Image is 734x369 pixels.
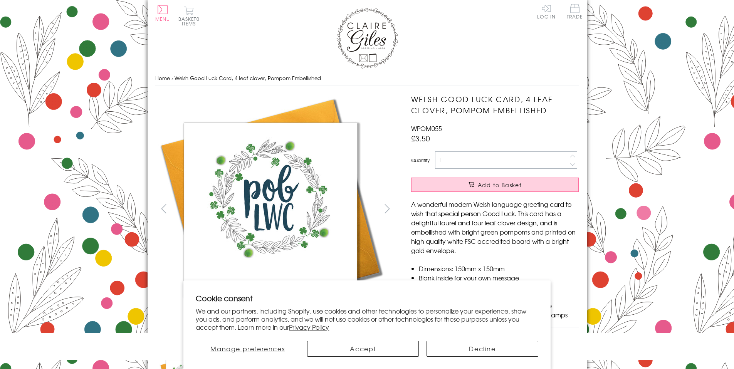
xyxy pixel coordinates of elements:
[411,200,579,255] p: A wonderful modern Welsh language greeting card to wish that special person Good Luck. This card ...
[537,4,556,19] a: Log In
[155,70,579,86] nav: breadcrumbs
[307,341,419,357] button: Accept
[155,5,170,21] button: Menu
[427,341,538,357] button: Decline
[171,74,173,82] span: ›
[155,15,170,22] span: Menu
[155,74,170,82] a: Home
[178,6,200,26] button: Basket0 items
[378,200,396,217] button: next
[155,200,173,217] button: prev
[478,181,522,189] span: Add to Basket
[567,4,583,20] a: Trade
[567,4,583,19] span: Trade
[196,307,538,331] p: We and our partners, including Shopify, use cookies and other technologies to personalize your ex...
[419,264,579,273] li: Dimensions: 150mm x 150mm
[411,124,442,133] span: WPOM055
[411,133,430,144] span: £3.50
[336,8,398,69] img: Claire Giles Greetings Cards
[210,344,285,353] span: Manage preferences
[196,341,299,357] button: Manage preferences
[289,322,329,332] a: Privacy Policy
[419,273,579,282] li: Blank inside for your own message
[411,157,430,164] label: Quantity
[196,293,538,304] h2: Cookie consent
[411,94,579,116] h1: Welsh Good Luck Card, 4 leaf clover, Pompom Embellished
[182,15,200,27] span: 0 items
[175,74,321,82] span: Welsh Good Luck Card, 4 leaf clover, Pompom Embellished
[155,94,386,325] img: Welsh Good Luck Card, 4 leaf clover, Pompom Embellished
[411,178,579,192] button: Add to Basket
